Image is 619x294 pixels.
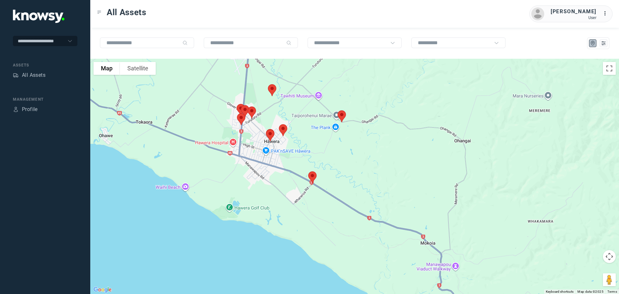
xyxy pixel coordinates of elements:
a: ProfileProfile [13,106,38,113]
div: Management [13,96,77,102]
a: Open this area in Google Maps (opens a new window) [92,286,113,294]
a: Terms (opens in new tab) [607,290,617,293]
img: Application Logo [13,10,64,23]
div: Profile [13,106,19,112]
div: : [603,10,611,18]
span: Map data ©2025 [577,290,604,293]
button: Keyboard shortcuts [546,289,574,294]
tspan: ... [603,11,610,16]
div: Assets [13,72,19,78]
button: Toggle fullscreen view [603,62,616,75]
div: [PERSON_NAME] [551,8,596,15]
div: Search [182,40,188,46]
button: Map camera controls [603,250,616,263]
button: Drag Pegman onto the map to open Street View [603,273,616,286]
div: Toggle Menu [97,10,102,15]
button: Show street map [93,62,120,75]
img: avatar.png [531,7,544,20]
div: Profile [22,106,38,113]
div: User [551,15,596,20]
div: Map [590,40,596,46]
button: Show satellite imagery [120,62,156,75]
div: All Assets [22,71,45,79]
img: Google [92,286,113,294]
span: All Assets [107,6,146,18]
a: AssetsAll Assets [13,71,45,79]
div: Search [286,40,291,46]
div: List [601,40,606,46]
div: Assets [13,62,77,68]
div: : [603,10,611,17]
